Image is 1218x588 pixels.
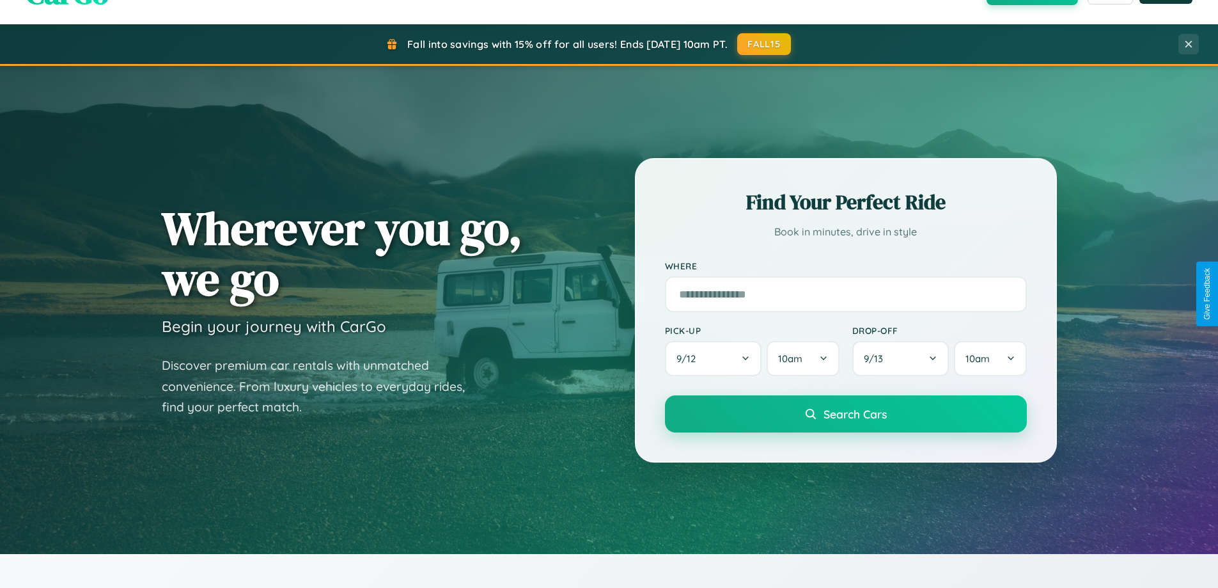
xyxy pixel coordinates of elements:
button: 10am [767,341,839,376]
p: Discover premium car rentals with unmatched convenience. From luxury vehicles to everyday rides, ... [162,355,481,418]
span: 9 / 13 [864,353,889,365]
p: Book in minutes, drive in style [665,223,1027,241]
button: 9/12 [665,341,762,376]
button: 9/13 [852,341,949,376]
button: Search Cars [665,395,1027,433]
span: 10am [778,353,802,365]
label: Pick-up [665,325,839,336]
button: 10am [954,341,1026,376]
div: Give Feedback [1203,268,1212,320]
label: Where [665,260,1027,271]
label: Drop-off [852,325,1027,336]
button: FALL15 [737,33,791,55]
h2: Find Your Perfect Ride [665,188,1027,216]
h1: Wherever you go, we go [162,203,522,304]
span: Fall into savings with 15% off for all users! Ends [DATE] 10am PT. [407,38,728,51]
span: Search Cars [824,407,887,421]
span: 10am [965,353,990,365]
span: 9 / 12 [676,353,702,365]
h3: Begin your journey with CarGo [162,317,386,336]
